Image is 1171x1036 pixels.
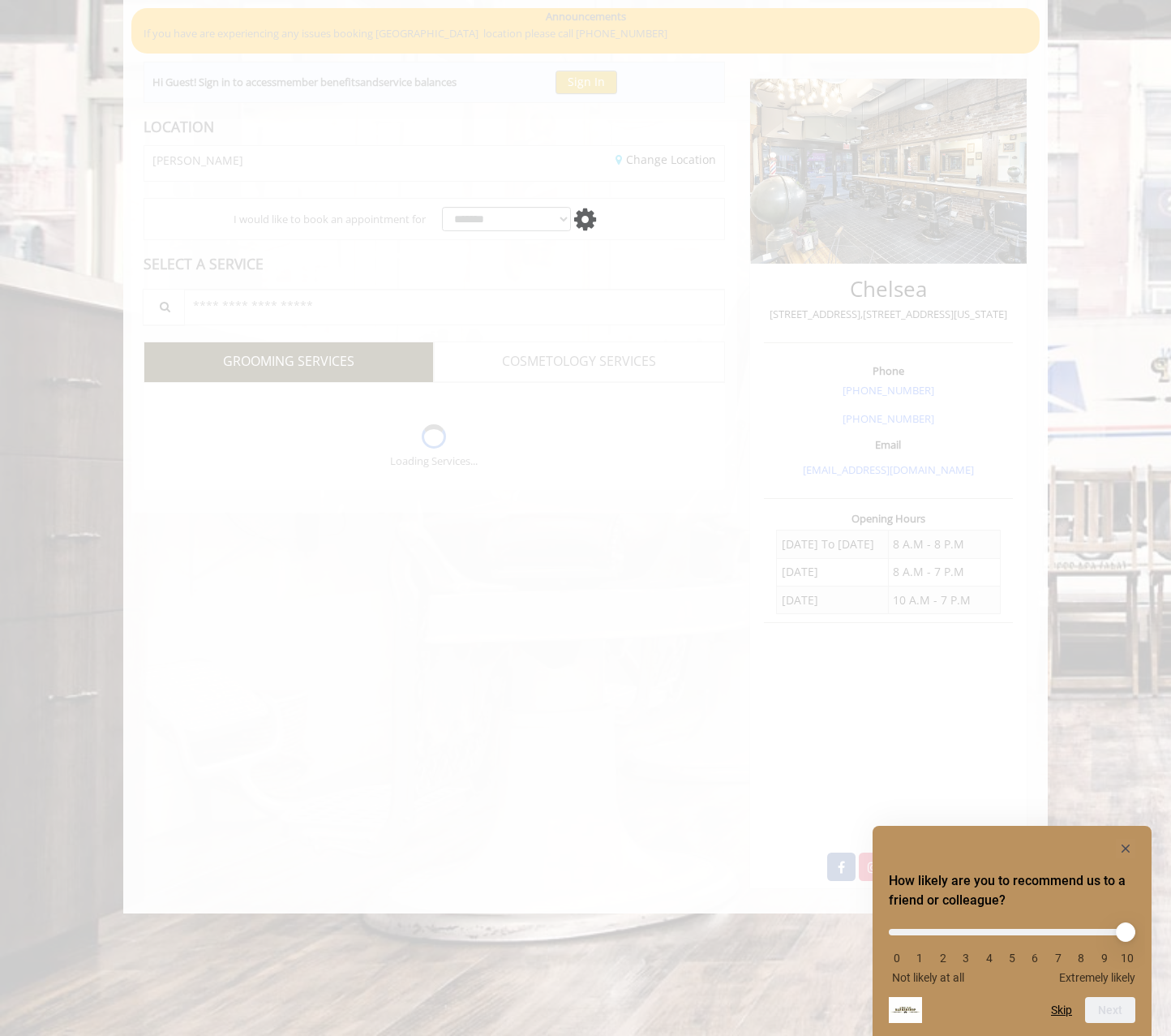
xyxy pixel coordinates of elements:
button: Skip [1051,1004,1072,1017]
li: 3 [958,952,974,965]
li: 1 [911,952,928,965]
button: Hide survey [1116,839,1135,858]
li: 10 [1119,952,1135,965]
span: Extremely likely [1059,971,1135,984]
li: 5 [1004,952,1020,965]
h2: How likely are you to recommend us to a friend or colleague? Select an option from 0 to 10, with ... [889,871,1135,910]
li: 6 [1027,952,1043,965]
li: 4 [981,952,997,965]
li: 2 [935,952,951,965]
span: Not likely at all [892,971,964,984]
li: 8 [1073,952,1089,965]
li: 9 [1096,952,1113,965]
li: 0 [889,952,905,965]
li: 7 [1050,952,1066,965]
button: Next question [1085,997,1135,1023]
div: How likely are you to recommend us to a friend or colleague? Select an option from 0 to 10, with ... [889,917,1135,984]
div: How likely are you to recommend us to a friend or colleague? Select an option from 0 to 10, with ... [889,839,1135,1023]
